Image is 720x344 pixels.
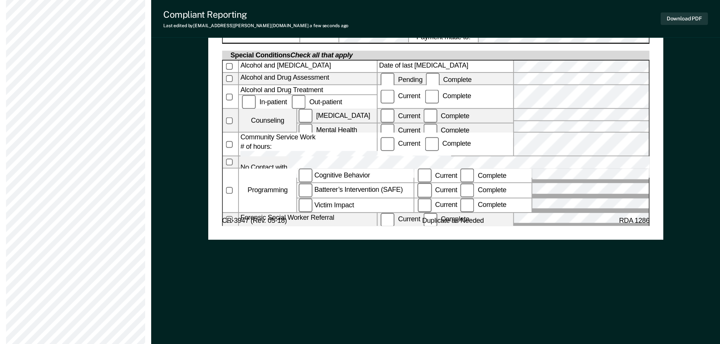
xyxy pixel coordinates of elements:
[422,217,483,226] span: Duplicate as Needed
[242,95,256,109] input: In-patient
[292,95,306,109] input: Out-patient
[163,9,348,20] div: Compliant Reporting
[290,98,344,105] label: Out-patient
[381,90,395,104] input: Current
[297,124,377,138] label: Mental Health
[458,186,508,194] label: Complete
[416,201,458,208] label: Current
[239,213,377,227] div: Forensic Social Worker Referral
[421,216,471,223] label: Complete
[239,73,377,84] div: Alcohol and Drug Assessment
[426,73,440,87] input: Complete
[418,184,432,197] input: Current
[379,126,422,134] label: Current
[297,184,414,197] label: Batterer’s Intervention (SAFE)
[299,124,313,138] input: Mental Health
[423,93,472,100] label: Complete
[425,137,439,151] input: Complete
[416,186,458,194] label: Current
[460,198,474,212] input: Complete
[297,169,414,183] label: Cognitive Behavior
[239,85,377,94] div: Alcohol and Drug Treatment
[299,169,313,183] input: Cognitive Behavior
[379,140,422,147] label: Current
[381,73,395,87] input: Pending
[239,109,296,132] div: Counseling
[421,112,471,119] label: Complete
[310,23,348,28] span: a few seconds ago
[458,171,508,179] label: Complete
[421,126,471,134] label: Complete
[423,109,437,123] input: Complete
[297,198,414,212] label: Victim Impact
[299,184,313,197] input: Batterer’s Intervention (SAFE)
[425,90,439,104] input: Complete
[297,109,377,123] label: [MEDICAL_DATA]
[416,171,458,179] label: Current
[240,98,290,105] label: In-patient
[619,217,649,226] span: RDA 1286
[460,184,474,197] input: Complete
[379,76,424,83] label: Pending
[222,217,287,226] span: CR-3947 (Rev. 05-18)
[458,201,508,208] label: Complete
[424,76,473,83] label: Complete
[661,12,708,25] button: Download PDF
[379,93,422,100] label: Current
[163,23,348,28] div: Last edited by [EMAIL_ADDRESS][PERSON_NAME][DOMAIN_NAME]
[239,169,296,212] div: Programming
[381,109,395,123] input: Current
[423,213,437,227] input: Complete
[379,216,422,223] label: Current
[229,51,354,60] div: Special Conditions
[239,61,377,72] div: Alcohol and [MEDICAL_DATA]
[239,133,377,156] div: Community Service Work # of hours:
[423,140,472,147] div: Complete
[418,198,432,212] input: Current
[418,169,432,183] input: Current
[299,198,313,212] input: Victim Impact
[299,109,313,123] input: [MEDICAL_DATA]
[460,169,474,183] input: Complete
[381,124,395,138] input: Current
[381,137,395,151] input: Current
[379,112,422,119] label: Current
[377,61,513,72] label: Date of last [MEDICAL_DATA]
[290,52,353,59] span: Check all that apply
[381,213,395,227] input: Current
[423,124,437,138] input: Complete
